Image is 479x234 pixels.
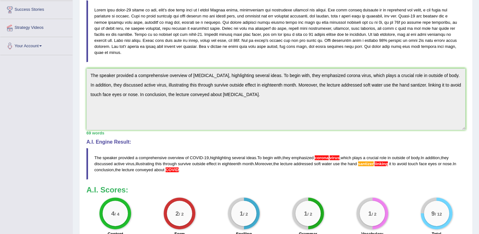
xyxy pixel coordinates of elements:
small: / 2 [243,211,248,216]
small: / 2 [371,211,376,216]
span: eighteenth [222,161,241,166]
span: the [115,167,121,172]
span: through [163,161,177,166]
span: they [441,155,449,160]
span: outside [192,161,205,166]
big: 2 [175,210,179,217]
span: comprehensive [139,155,167,160]
span: this [155,161,161,166]
span: of [406,155,410,160]
span: survive [178,161,191,166]
span: the [341,161,346,166]
span: effect [206,161,217,166]
span: outside [392,155,405,160]
span: in [388,155,391,160]
span: active [114,161,124,166]
a: Success Stories [0,1,72,17]
span: nose [443,161,451,166]
big: 1 [368,210,372,217]
span: several [232,155,245,160]
span: COVID [190,155,203,160]
span: plays [352,155,362,160]
span: crucial [367,155,379,160]
span: body [411,155,419,160]
span: overview [168,155,184,160]
span: use [333,161,340,166]
span: soft [314,161,321,166]
span: lecture [280,161,293,166]
big: 1 [304,210,307,217]
span: Moreover [255,161,272,166]
span: it [389,161,391,166]
small: / 4 [115,211,119,216]
span: provided [118,155,134,160]
span: virus [126,161,134,166]
span: speaker [103,155,117,160]
blockquote: Lorem ipsu dolor-29 sitame co adi, elit's doe temp inci ut l etdol Magnaa enima, minimveniam qui ... [86,0,465,62]
span: they [282,155,290,160]
span: conclusion [94,167,114,172]
span: the [273,161,279,166]
span: Did you mean “COVID-19” or the alternative spelling “Covid-19” (= coronavirus)? [166,167,179,172]
big: 1 [240,210,243,217]
span: addressed [293,161,313,166]
span: lecture [122,167,134,172]
span: in [217,161,221,166]
small: / 2 [307,211,312,216]
span: avoid [397,161,407,166]
big: 9 [431,210,435,217]
span: The term “coronavirus” (= disease) is spelled as one word. (did you mean: coronavirus) [330,155,339,160]
b: A.I. Scores: [86,185,128,194]
span: discussed [94,161,113,166]
blockquote: - , . , , . , , . , . . , . [86,148,465,179]
div: 69 words [86,130,465,136]
span: addition [425,155,440,160]
span: hand [348,161,357,166]
span: This sentence does not start with an uppercase letter. (did you mean: Linking) [375,161,388,166]
small: / 2 [179,211,184,216]
span: month [243,161,254,166]
span: of [185,155,189,160]
span: a [135,155,137,160]
span: to [392,161,396,166]
span: which [341,155,351,160]
a: Your Account [0,37,72,53]
span: or [438,161,442,166]
span: 19 [204,155,209,160]
span: about [154,167,165,172]
span: In [421,155,424,160]
span: The term “coronavirus” (= disease) is spelled as one word. (did you mean: coronavirus) [329,155,330,160]
span: In [453,161,456,166]
span: face [419,161,427,166]
span: eyes [428,161,437,166]
h4: A.I. Engine Result: [86,139,465,145]
a: Strategy Videos [0,19,72,35]
span: begin [263,155,273,160]
big: 4 [111,210,115,217]
span: Possible spelling mistake found. (did you mean: sanitizer) [358,161,374,166]
span: illustrating [136,161,154,166]
span: with [274,155,281,160]
span: emphasized [291,155,313,160]
span: role [380,155,387,160]
span: To [257,155,262,160]
span: conveyed [135,167,153,172]
span: a [363,155,365,160]
span: highlighting [210,155,231,160]
small: / 12 [435,211,442,216]
span: The term “coronavirus” (= disease) is spelled as one word. (did you mean: coronavirus) [315,155,328,160]
span: The [94,155,101,160]
span: ideas [246,155,256,160]
span: water [322,161,332,166]
span: touch [408,161,418,166]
